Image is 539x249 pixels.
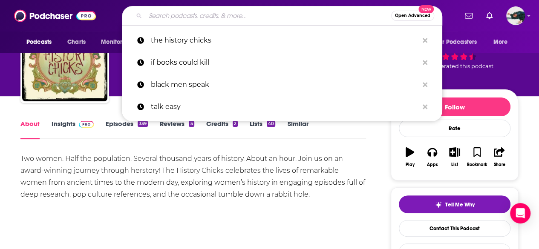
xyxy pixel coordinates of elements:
button: open menu [487,34,519,50]
div: Share [493,162,505,167]
a: Charts [62,34,91,50]
a: the history chicks [122,29,442,52]
div: Two women. Half the population. Several thousand years of history. About an hour. Join us on an a... [20,153,366,200]
button: Play [399,142,421,172]
a: Similar [287,120,308,139]
span: For Podcasters [436,36,477,48]
a: InsightsPodchaser Pro [52,120,94,139]
div: Rate [399,120,510,137]
a: if books could kill [122,52,442,74]
div: 5 [189,121,194,127]
span: Charts [67,36,86,48]
button: Bookmark [466,142,488,172]
span: New [418,5,434,13]
button: List [444,142,466,172]
img: Podchaser - Follow, Share and Rate Podcasts [14,8,96,24]
a: Reviews5 [160,120,194,139]
a: Credits2 [206,120,238,139]
button: Show profile menu [506,6,525,25]
a: Contact This Podcast [399,220,510,237]
button: open menu [20,34,63,50]
button: Follow [399,97,510,116]
div: Bookmark [467,162,487,167]
a: Show notifications dropdown [483,9,496,23]
img: tell me why sparkle [435,201,442,208]
div: 40 [267,121,275,127]
span: More [493,36,508,48]
a: Lists40 [250,120,275,139]
button: Share [488,142,510,172]
button: open menu [95,34,142,50]
div: 2 [233,121,238,127]
span: Podcasts [26,36,52,48]
button: open menu [430,34,489,50]
span: Monitoring [101,36,131,48]
button: Open AdvancedNew [391,11,434,21]
a: Episodes339 [106,120,148,139]
div: 339 [138,121,148,127]
p: talk easy [151,96,418,118]
button: tell me why sparkleTell Me Why [399,195,510,213]
div: Apps [427,162,438,167]
div: List [451,162,458,167]
p: the history chicks [151,29,418,52]
div: Play [406,162,415,167]
button: Apps [421,142,443,172]
p: black men speak [151,74,418,96]
a: Show notifications dropdown [461,9,476,23]
span: Open Advanced [395,14,430,18]
div: Open Intercom Messenger [510,203,530,223]
img: Podchaser Pro [79,121,94,128]
p: if books could kill [151,52,418,74]
img: User Profile [506,6,525,25]
a: talk easy [122,96,442,118]
span: rated this podcast [444,63,493,69]
input: Search podcasts, credits, & more... [145,9,391,23]
span: Logged in as fsg.publicity [506,6,525,25]
img: The History Chicks : A Women's History Podcast [22,16,107,101]
span: Tell Me Why [445,201,475,208]
a: About [20,120,40,139]
a: black men speak [122,74,442,96]
div: Search podcasts, credits, & more... [122,6,442,26]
